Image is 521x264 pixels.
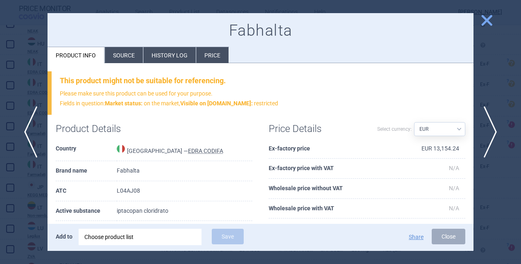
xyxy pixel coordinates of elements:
th: Ex-factory price [269,139,399,159]
li: Price [196,47,229,63]
p: Please make sure this product can be used for your purpose. Fields in question: , [60,89,465,109]
div: This product might not be suitable for referencing. [60,76,465,85]
th: Country [56,139,117,162]
button: Save [212,229,244,244]
span: N/A [449,165,459,171]
td: EUR 13,154.24 [399,139,465,159]
div: Choose product list [79,229,202,245]
th: Wholesale price with VAT [269,199,399,219]
div: Choose product list [84,229,196,245]
h1: Fabhalta [56,21,465,40]
h1: Price Details [269,123,367,135]
td: iptacopan cloridrato [117,201,252,221]
label: Select currency: [377,122,412,136]
td: [GEOGRAPHIC_DATA] — [117,139,252,162]
th: Ex-factory price with VAT [269,159,399,179]
button: Share [409,234,424,240]
th: Wholesale price without VAT [269,179,399,199]
img: Italy [117,145,125,153]
li: Product info [48,47,104,63]
button: Close [432,229,465,244]
p: Add to [56,229,72,244]
th: ATC [56,181,117,201]
strong: Market status : [105,100,143,107]
td: Novartis Europharm Ltd [117,221,252,241]
th: Retail price without VAT [269,218,399,239]
td: L04AJ08 [117,181,252,201]
abbr: EDRA CODIFA — Information system on drugs and health products published by Edra LSWR S.p.A. [188,148,223,154]
td: Fabhalta [117,161,252,181]
strong: Visible on [DOMAIN_NAME] : [180,100,253,107]
span: on the market [105,100,179,107]
li: Source [105,47,143,63]
th: Active substance [56,201,117,221]
span: restricted [180,100,278,107]
h1: Product Details [56,123,154,135]
th: Brand name [56,161,117,181]
span: N/A [449,205,459,212]
span: N/A [449,185,459,191]
li: History log [143,47,196,63]
th: Company [56,221,117,241]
